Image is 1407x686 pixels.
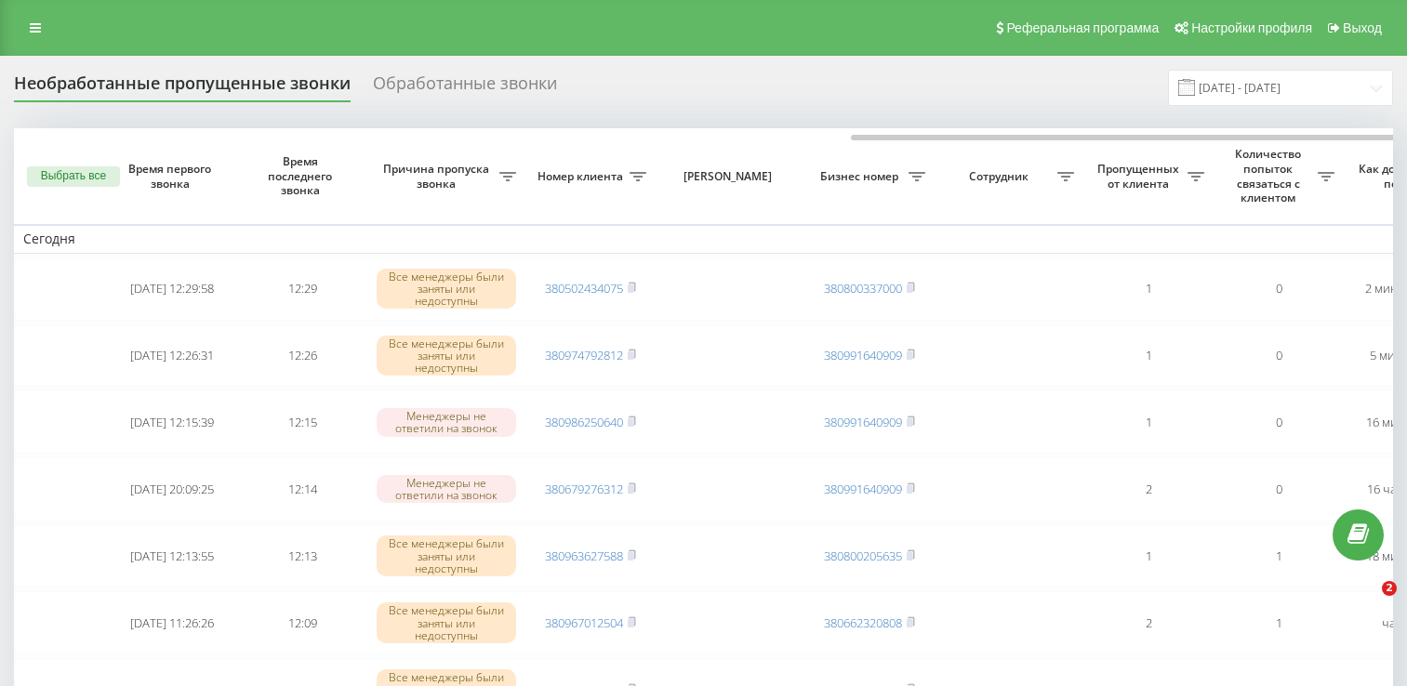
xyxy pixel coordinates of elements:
td: 12:26 [237,324,367,388]
td: [DATE] 12:26:31 [107,324,237,388]
span: 2 [1382,581,1397,596]
td: 0 [1214,324,1344,388]
td: 12:15 [237,390,367,454]
a: 380800337000 [824,280,902,297]
span: Сотрудник [944,169,1057,184]
td: 12:09 [237,591,367,654]
td: 12:13 [237,524,367,587]
td: 0 [1214,257,1344,321]
td: [DATE] 11:26:26 [107,591,237,654]
a: 380991640909 [824,347,902,363]
a: 380974792812 [545,347,623,363]
td: 1 [1214,524,1344,587]
div: Менеджеры не ответили на звонок [377,408,516,436]
td: 0 [1214,390,1344,454]
div: Все менеджеры были заняты или недоступны [377,336,516,376]
a: 380991640909 [824,414,902,430]
a: 380991640909 [824,481,902,497]
div: Все менеджеры были заняты или недоступны [377,535,516,576]
a: 380800205635 [824,547,902,564]
span: Пропущенных от клиента [1093,162,1188,191]
td: [DATE] 12:29:58 [107,257,237,321]
a: 380502434075 [545,280,623,297]
a: 380967012504 [545,614,623,631]
span: Количество попыток связаться с клиентом [1223,147,1318,204]
div: Необработанные пропущенные звонки [14,73,351,102]
td: [DATE] 12:15:39 [107,390,237,454]
span: [PERSON_NAME] [671,169,789,184]
td: 12:14 [237,457,367,521]
td: 1 [1083,390,1214,454]
span: Выход [1343,20,1382,35]
div: Все менеджеры были заняты или недоступны [377,602,516,643]
td: 0 [1214,457,1344,521]
a: 380679276312 [545,481,623,497]
a: 380963627588 [545,547,623,564]
td: 12:29 [237,257,367,321]
td: 1 [1083,524,1214,587]
td: 1 [1214,591,1344,654]
span: Бизнес номер [814,169,909,184]
span: Время последнего звонка [252,154,352,198]
td: 2 [1083,591,1214,654]
a: 380662320808 [824,614,902,631]
div: Менеджеры не ответили на звонок [377,475,516,503]
div: Все менеджеры были заняты или недоступны [377,269,516,310]
td: [DATE] 20:09:25 [107,457,237,521]
span: Реферальная программа [1006,20,1159,35]
iframe: Intercom live chat [1344,581,1388,626]
span: Номер клиента [535,169,630,184]
span: Причина пропуска звонка [377,162,499,191]
span: Время первого звонка [122,162,222,191]
td: 1 [1083,257,1214,321]
td: [DATE] 12:13:55 [107,524,237,587]
td: 1 [1083,324,1214,388]
td: 2 [1083,457,1214,521]
button: Выбрать все [27,166,120,187]
a: 380986250640 [545,414,623,430]
span: Настройки профиля [1191,20,1312,35]
div: Обработанные звонки [373,73,557,102]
